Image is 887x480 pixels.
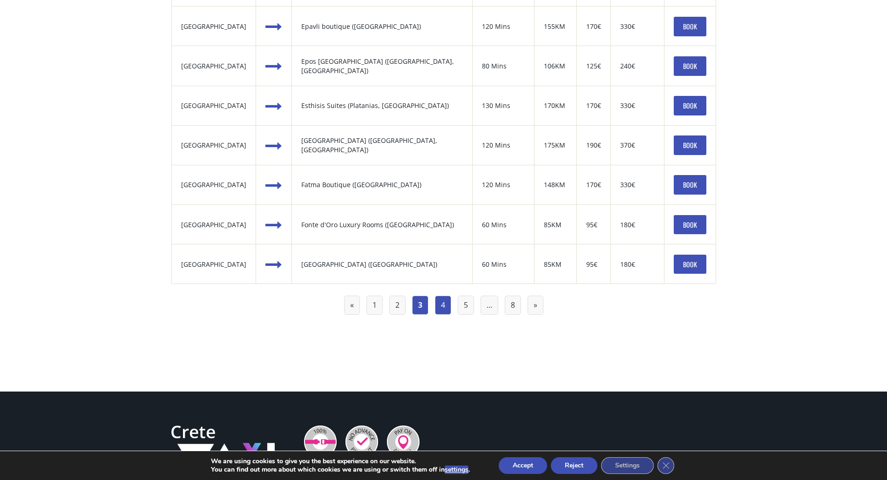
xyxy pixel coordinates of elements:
div: [GEOGRAPHIC_DATA] [181,61,246,71]
div: Epavli boutique ([GEOGRAPHIC_DATA]) [301,22,463,31]
div: 106KM [544,61,567,71]
a: BOOK [674,56,706,76]
a: Page 8 [505,296,521,315]
div: 80 Mins [482,61,525,71]
div: 170KM [544,101,567,110]
a: » [528,296,543,315]
a: BOOK [674,135,706,155]
div: 330€ [620,180,655,189]
p: We are using cookies to give you the best experience on our website. [211,457,470,466]
button: settings [445,466,468,474]
div: [GEOGRAPHIC_DATA] [181,101,246,110]
div: 130 Mins [482,101,525,110]
div: 85KM [544,220,567,230]
a: Page 1 [366,296,383,315]
div: [GEOGRAPHIC_DATA] [181,260,246,269]
div: 120 Mins [482,22,525,31]
div: 148KM [544,180,567,189]
a: « [344,296,360,315]
div: 60 Mins [482,220,525,230]
div: [GEOGRAPHIC_DATA] [181,220,246,230]
div: [GEOGRAPHIC_DATA] ([GEOGRAPHIC_DATA], [GEOGRAPHIC_DATA]) [301,136,463,155]
div: 190€ [586,141,601,150]
a: BOOK [674,96,706,115]
a: BOOK [674,17,706,36]
button: Reject [551,457,597,474]
img: No Advance Payment [345,426,378,458]
a: Page 4 [435,296,451,315]
div: Esthisis Suites (Platanias, [GEOGRAPHIC_DATA]) [301,101,463,110]
div: Epos [GEOGRAPHIC_DATA] ([GEOGRAPHIC_DATA], [GEOGRAPHIC_DATA]) [301,57,463,75]
div: [GEOGRAPHIC_DATA] ([GEOGRAPHIC_DATA]) [301,260,463,269]
div: 155KM [544,22,567,31]
div: 170€ [586,180,601,189]
div: 180€ [620,220,655,230]
button: Settings [601,457,654,474]
a: BOOK [674,175,706,195]
div: 120 Mins [482,180,525,189]
div: 175KM [544,141,567,150]
div: 240€ [620,61,655,71]
div: 95€ [586,260,601,269]
div: [GEOGRAPHIC_DATA] [181,180,246,189]
div: Fonte d'Oro Luxury Rooms ([GEOGRAPHIC_DATA]) [301,220,463,230]
div: 330€ [620,101,655,110]
div: [GEOGRAPHIC_DATA] [181,141,246,150]
div: 120 Mins [482,141,525,150]
span: … [481,296,498,315]
div: 170€ [586,22,601,31]
a: Page 5 [458,296,474,315]
a: BOOK [674,255,706,274]
div: Fatma Boutique ([GEOGRAPHIC_DATA]) [301,180,463,189]
a: BOOK [674,215,706,235]
button: Accept [499,457,547,474]
p: You can find out more about which cookies we are using or switch them off in . [211,466,470,474]
div: 170€ [586,101,601,110]
div: [GEOGRAPHIC_DATA] [181,22,246,31]
img: 100% Safe [304,426,337,458]
div: 330€ [620,22,655,31]
div: 125€ [586,61,601,71]
div: 370€ [620,141,655,150]
div: 60 Mins [482,260,525,269]
span: Page 3 [412,296,428,315]
div: 95€ [586,220,601,230]
button: Close GDPR Cookie Banner [657,457,674,474]
a: Page 2 [389,296,406,315]
img: Pay On Arrival [387,426,420,458]
div: 180€ [620,260,655,269]
div: 85KM [544,260,567,269]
